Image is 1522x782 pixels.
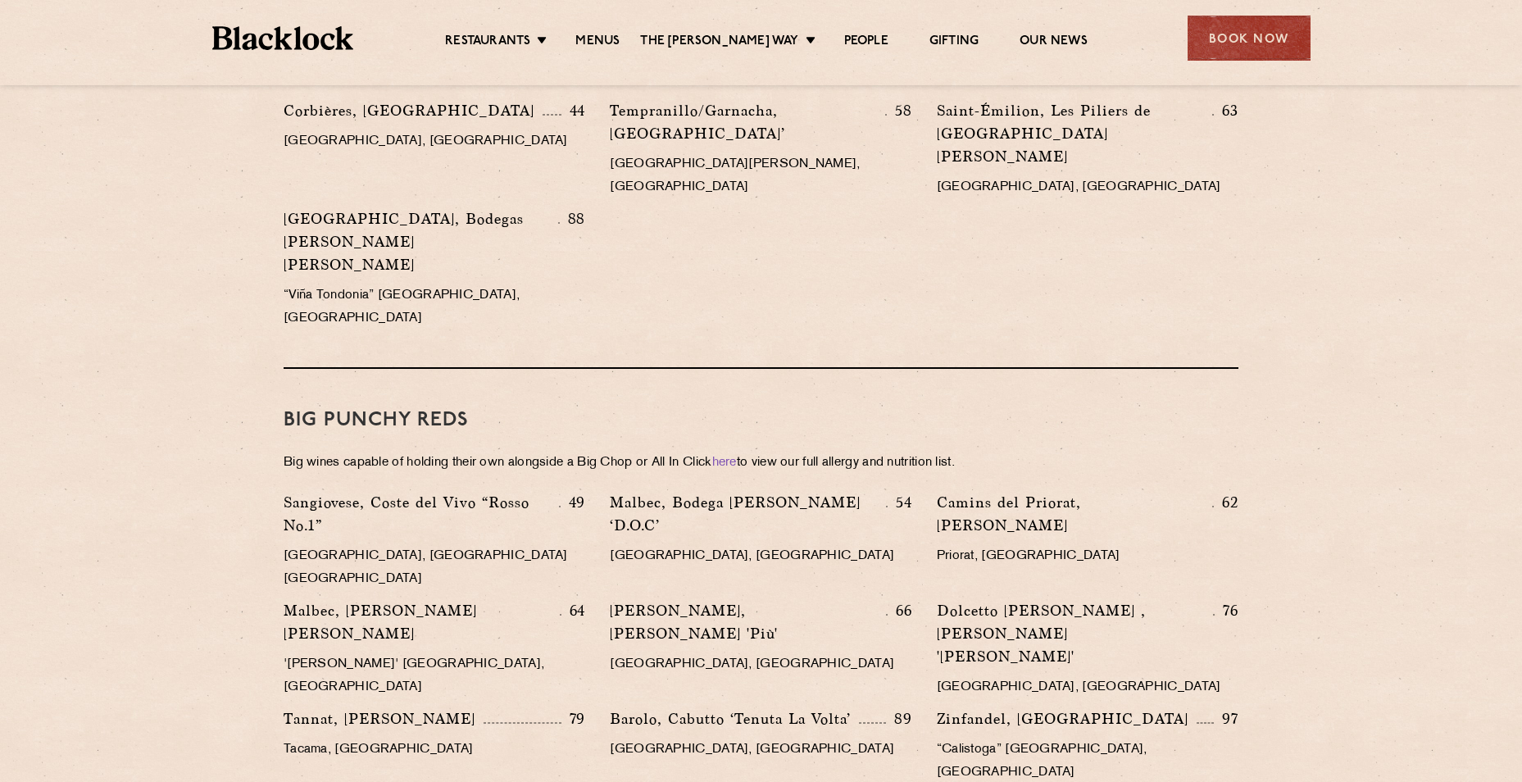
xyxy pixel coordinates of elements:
[1020,34,1088,52] a: Our News
[284,707,484,730] p: Tannat, [PERSON_NAME]
[284,653,585,699] p: '[PERSON_NAME]' [GEOGRAPHIC_DATA], [GEOGRAPHIC_DATA]
[937,707,1197,730] p: Zinfandel, [GEOGRAPHIC_DATA]
[561,708,586,730] p: 79
[610,599,886,645] p: [PERSON_NAME], [PERSON_NAME] 'Più'
[610,739,911,762] p: [GEOGRAPHIC_DATA], [GEOGRAPHIC_DATA]
[212,26,354,50] img: BL_Textured_Logo-footer-cropped.svg
[575,34,620,52] a: Menus
[610,491,886,537] p: Malbec, Bodega [PERSON_NAME] ‘D.O.C’
[640,34,798,52] a: The [PERSON_NAME] Way
[937,676,1238,699] p: [GEOGRAPHIC_DATA], [GEOGRAPHIC_DATA]
[610,99,885,145] p: Tempranillo/Garnacha, [GEOGRAPHIC_DATA]’
[1214,492,1238,513] p: 62
[887,100,912,121] p: 58
[560,208,586,230] p: 88
[610,545,911,568] p: [GEOGRAPHIC_DATA], [GEOGRAPHIC_DATA]
[284,599,560,645] p: Malbec, [PERSON_NAME] [PERSON_NAME]
[284,410,1238,431] h3: BIG PUNCHY REDS
[937,491,1213,537] p: Camins del Priorat, [PERSON_NAME]
[561,100,586,121] p: 44
[284,284,585,330] p: “Viña Tondonia” [GEOGRAPHIC_DATA], [GEOGRAPHIC_DATA]
[610,153,911,199] p: [GEOGRAPHIC_DATA][PERSON_NAME], [GEOGRAPHIC_DATA]
[561,492,586,513] p: 49
[888,600,912,621] p: 66
[610,653,911,676] p: [GEOGRAPHIC_DATA], [GEOGRAPHIC_DATA]
[284,99,543,122] p: Corbières, [GEOGRAPHIC_DATA]
[1188,16,1311,61] div: Book Now
[937,176,1238,199] p: [GEOGRAPHIC_DATA], [GEOGRAPHIC_DATA]
[937,545,1238,568] p: Priorat, [GEOGRAPHIC_DATA]
[284,130,585,153] p: [GEOGRAPHIC_DATA], [GEOGRAPHIC_DATA]
[712,457,737,469] a: here
[937,99,1213,168] p: Saint-Émilion, Les Piliers de [GEOGRAPHIC_DATA][PERSON_NAME]
[929,34,979,52] a: Gifting
[610,707,859,730] p: Barolo, Cabutto ‘Tenuta La Volta’
[844,34,888,52] a: People
[284,452,1238,475] p: Big wines capable of holding their own alongside a Big Chop or All In Click to view our full alle...
[1214,708,1238,730] p: 97
[284,491,559,537] p: Sangiovese, Coste del Vivo “Rosso No.1”
[284,545,585,591] p: [GEOGRAPHIC_DATA], [GEOGRAPHIC_DATA] [GEOGRAPHIC_DATA]
[888,492,912,513] p: 54
[886,708,912,730] p: 89
[561,600,586,621] p: 64
[937,599,1214,668] p: Dolcetto [PERSON_NAME] , [PERSON_NAME] '[PERSON_NAME]'
[284,739,585,762] p: Tacama, [GEOGRAPHIC_DATA]
[1214,100,1238,121] p: 63
[1215,600,1238,621] p: 76
[284,207,558,276] p: [GEOGRAPHIC_DATA], Bodegas [PERSON_NAME] [PERSON_NAME]
[445,34,530,52] a: Restaurants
